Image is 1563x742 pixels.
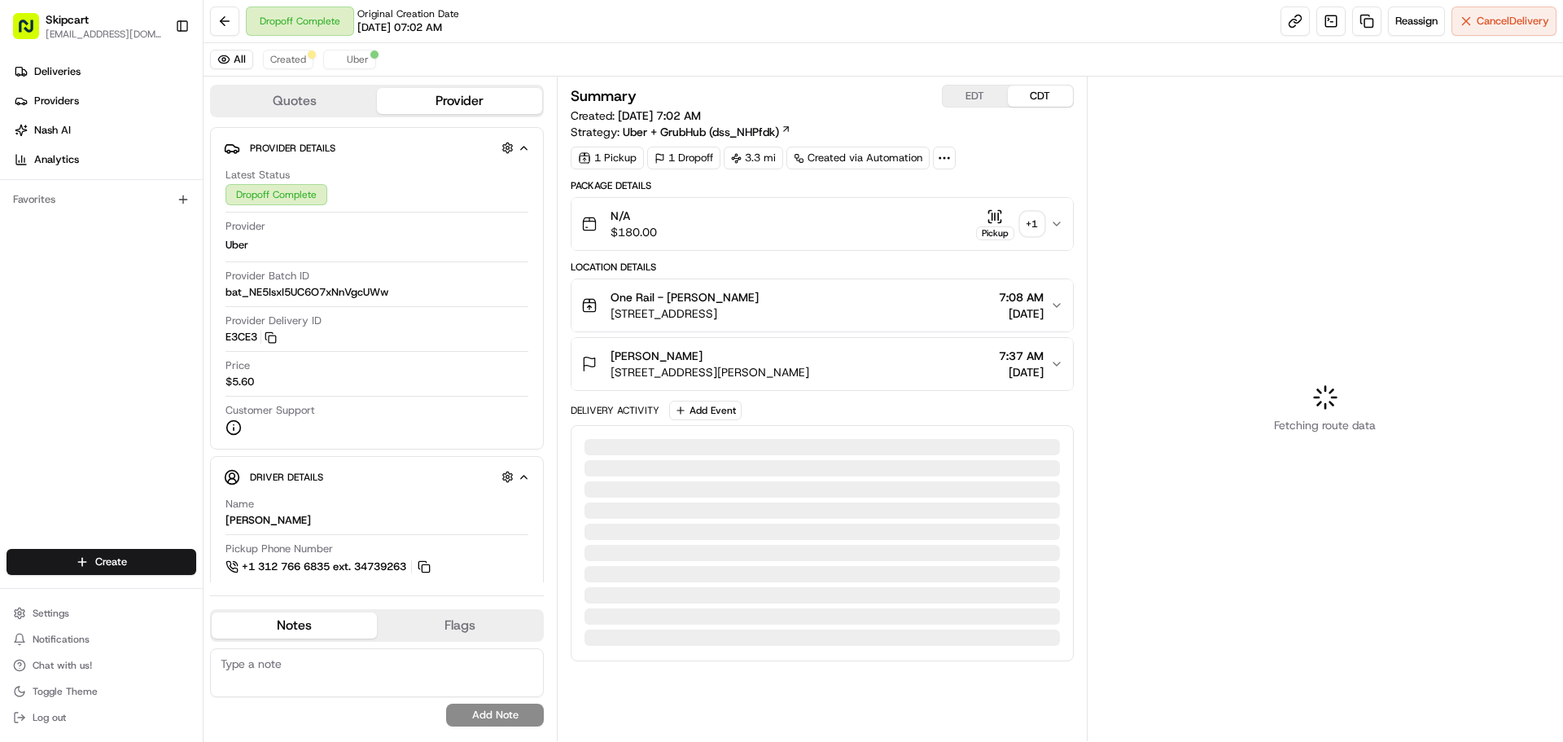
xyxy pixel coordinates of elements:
[33,685,98,698] span: Toggle Theme
[34,123,71,138] span: Nash AI
[225,558,433,576] a: +1 312 766 6835 ext. 34739263
[357,7,459,20] span: Original Creation Date
[250,142,335,155] span: Provider Details
[7,147,203,173] a: Analytics
[571,404,659,417] div: Delivery Activity
[225,375,254,389] span: $5.60
[224,463,530,490] button: Driver Details
[270,53,306,66] span: Created
[1008,86,1073,107] button: CDT
[724,147,783,169] div: 3.3 mi
[225,513,311,528] div: [PERSON_NAME]
[357,20,442,35] span: [DATE] 07:02 AM
[1388,7,1445,36] button: Reassign
[976,209,1014,240] button: Pickup
[224,134,530,161] button: Provider Details
[33,659,92,672] span: Chat with us!
[1451,7,1556,36] button: CancelDelivery
[976,226,1014,240] div: Pickup
[7,549,196,575] button: Create
[33,607,69,620] span: Settings
[7,706,196,729] button: Log out
[611,224,657,240] span: $180.00
[212,88,377,114] button: Quotes
[95,555,127,569] span: Create
[347,53,369,66] span: Uber
[999,348,1044,364] span: 7:37 AM
[377,88,542,114] button: Provider
[571,89,637,103] h3: Summary
[225,542,333,556] span: Pickup Phone Number
[212,612,377,639] button: Notes
[7,602,196,625] button: Settings
[571,124,791,140] div: Strategy:
[34,94,79,108] span: Providers
[225,330,277,345] button: E3CE3
[225,314,322,328] span: Provider Delivery ID
[225,285,388,300] span: bat_NE5IsxI5UC6O7xNnVgcUWw
[7,7,169,46] button: Skipcart[EMAIL_ADDRESS][DOMAIN_NAME]
[999,305,1044,322] span: [DATE]
[943,86,1008,107] button: EDT
[571,261,1073,274] div: Location Details
[571,279,1072,331] button: One Rail - [PERSON_NAME][STREET_ADDRESS]7:08 AM[DATE]
[7,654,196,677] button: Chat with us!
[976,209,1044,240] button: Pickup+1
[7,117,203,143] a: Nash AI
[611,289,759,305] span: One Rail - [PERSON_NAME]
[571,179,1073,192] div: Package Details
[7,88,203,114] a: Providers
[34,64,81,79] span: Deliveries
[623,124,779,140] span: Uber + GrubHub (dss_NHPfdk)
[618,108,701,123] span: [DATE] 7:02 AM
[1477,14,1549,29] span: Cancel Delivery
[263,50,313,69] button: Created
[1274,417,1376,433] span: Fetching route data
[1395,14,1438,29] span: Reassign
[225,219,265,234] span: Provider
[34,152,79,167] span: Analytics
[611,208,657,224] span: N/A
[225,269,309,283] span: Provider Batch ID
[225,238,248,252] span: Uber
[611,348,703,364] span: [PERSON_NAME]
[611,305,759,322] span: [STREET_ADDRESS]
[33,633,90,646] span: Notifications
[571,198,1072,250] button: N/A$180.00Pickup+1
[623,124,791,140] a: Uber + GrubHub (dss_NHPfdk)
[669,401,742,420] button: Add Event
[225,168,290,182] span: Latest Status
[7,59,203,85] a: Deliveries
[7,680,196,703] button: Toggle Theme
[647,147,720,169] div: 1 Dropoff
[46,11,89,28] button: Skipcart
[323,50,376,69] button: Uber
[377,612,542,639] button: Flags
[7,628,196,651] button: Notifications
[250,471,323,484] span: Driver Details
[786,147,930,169] a: Created via Automation
[571,147,644,169] div: 1 Pickup
[999,289,1044,305] span: 7:08 AM
[33,711,66,724] span: Log out
[225,497,254,511] span: Name
[46,28,162,41] button: [EMAIL_ADDRESS][DOMAIN_NAME]
[611,364,809,380] span: [STREET_ADDRESS][PERSON_NAME]
[210,50,253,69] button: All
[225,403,315,418] span: Customer Support
[571,108,701,124] span: Created:
[7,187,196,213] div: Favorites
[1021,213,1044,235] div: + 1
[242,560,406,574] span: +1 312 766 6835 ext. 34739263
[571,338,1072,390] button: [PERSON_NAME][STREET_ADDRESS][PERSON_NAME]7:37 AM[DATE]
[999,364,1044,380] span: [DATE]
[225,358,250,373] span: Price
